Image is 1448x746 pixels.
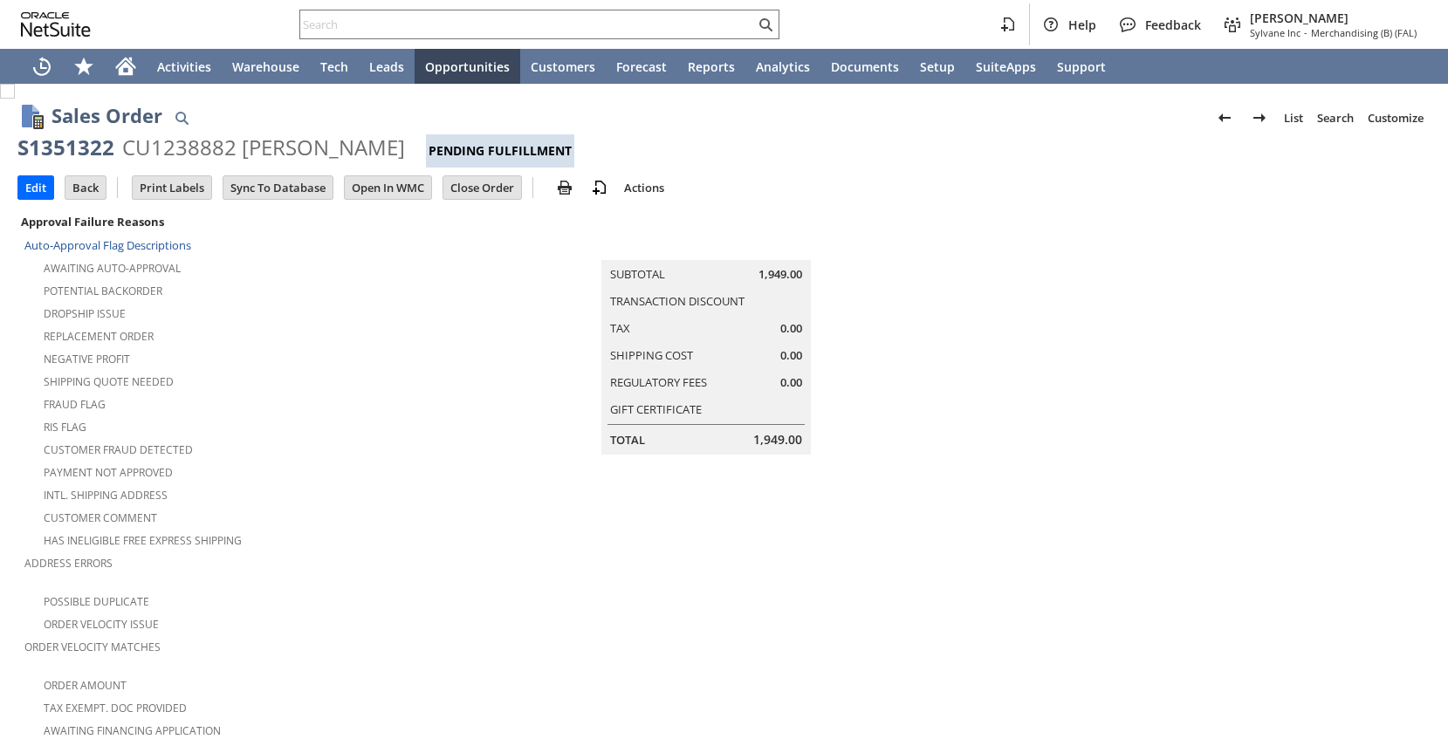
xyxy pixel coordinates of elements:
a: Warehouse [222,49,310,84]
span: - [1304,26,1307,39]
input: Back [65,176,106,199]
span: Setup [920,58,955,75]
h1: Sales Order [51,101,162,130]
svg: Home [115,56,136,77]
a: Shipping Quote Needed [44,374,174,389]
a: Tech [310,49,359,84]
a: List [1277,104,1310,132]
span: Tech [320,58,348,75]
span: Merchandising (B) (FAL) [1311,26,1417,39]
a: Gift Certificate [610,401,702,417]
a: Awaiting Financing Application [44,723,221,738]
input: Print Labels [133,176,211,199]
span: Sylvane Inc [1250,26,1300,39]
a: Forecast [606,49,677,84]
span: Feedback [1145,17,1201,33]
span: Activities [157,58,211,75]
a: Order Velocity Issue [44,617,159,632]
a: Subtotal [610,266,665,282]
span: Analytics [756,58,810,75]
span: 0.00 [780,320,802,337]
a: Search [1310,104,1361,132]
a: Activities [147,49,222,84]
a: Total [610,432,645,448]
input: Open In WMC [345,176,431,199]
span: 1,949.00 [753,431,802,448]
a: Opportunities [415,49,520,84]
img: Next [1249,107,1270,128]
input: Sync To Database [223,176,333,199]
svg: Recent Records [31,56,52,77]
div: CU1238882 [PERSON_NAME] [122,133,405,161]
a: Customer Comment [44,510,157,525]
svg: logo [21,12,91,37]
a: Order Velocity Matches [24,640,161,654]
a: RIS flag [44,420,86,435]
span: Forecast [616,58,667,75]
span: 0.00 [780,374,802,391]
a: Tax [610,320,630,336]
a: Intl. Shipping Address [44,488,168,503]
a: Has Ineligible Free Express Shipping [44,533,242,548]
img: Quick Find [171,107,192,128]
a: Customer Fraud Detected [44,442,193,457]
span: Warehouse [232,58,299,75]
a: Support [1047,49,1116,84]
a: Address Errors [24,556,113,571]
a: Tax Exempt. Doc Provided [44,701,187,715]
span: Opportunities [425,58,510,75]
a: Leads [359,49,415,84]
img: Previous [1214,107,1235,128]
a: Documents [820,49,909,84]
caption: Summary [601,232,811,260]
span: Leads [369,58,404,75]
span: Documents [831,58,899,75]
a: Negative Profit [44,352,130,366]
div: S1351322 [17,133,114,161]
div: Pending Fulfillment [426,134,574,168]
a: Awaiting Auto-Approval [44,261,181,276]
span: [PERSON_NAME] [1250,10,1417,26]
img: print.svg [554,177,575,198]
a: Setup [909,49,965,84]
input: Search [300,14,755,35]
a: Shipping Cost [610,347,693,363]
a: Auto-Approval Flag Descriptions [24,237,191,253]
a: SuiteApps [965,49,1047,84]
a: Payment not approved [44,465,173,480]
div: Shortcuts [63,49,105,84]
span: Customers [531,58,595,75]
a: Order Amount [44,678,127,693]
a: Regulatory Fees [610,374,707,390]
span: Help [1068,17,1096,33]
input: Close Order [443,176,521,199]
a: Recent Records [21,49,63,84]
svg: Shortcuts [73,56,94,77]
img: add-record.svg [589,177,610,198]
a: Analytics [745,49,820,84]
a: Fraud Flag [44,397,106,412]
span: SuiteApps [976,58,1036,75]
a: Reports [677,49,745,84]
span: 0.00 [780,347,802,364]
a: Potential Backorder [44,284,162,298]
div: Approval Failure Reasons [17,210,482,233]
a: Actions [617,180,671,195]
a: Customers [520,49,606,84]
span: Support [1057,58,1106,75]
a: Possible Duplicate [44,594,149,609]
a: Customize [1361,104,1431,132]
input: Edit [18,176,53,199]
a: Replacement Order [44,329,154,344]
a: Home [105,49,147,84]
span: Reports [688,58,735,75]
a: Transaction Discount [610,293,745,309]
a: Dropship Issue [44,306,126,321]
span: 1,949.00 [758,266,802,283]
svg: Search [755,14,776,35]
